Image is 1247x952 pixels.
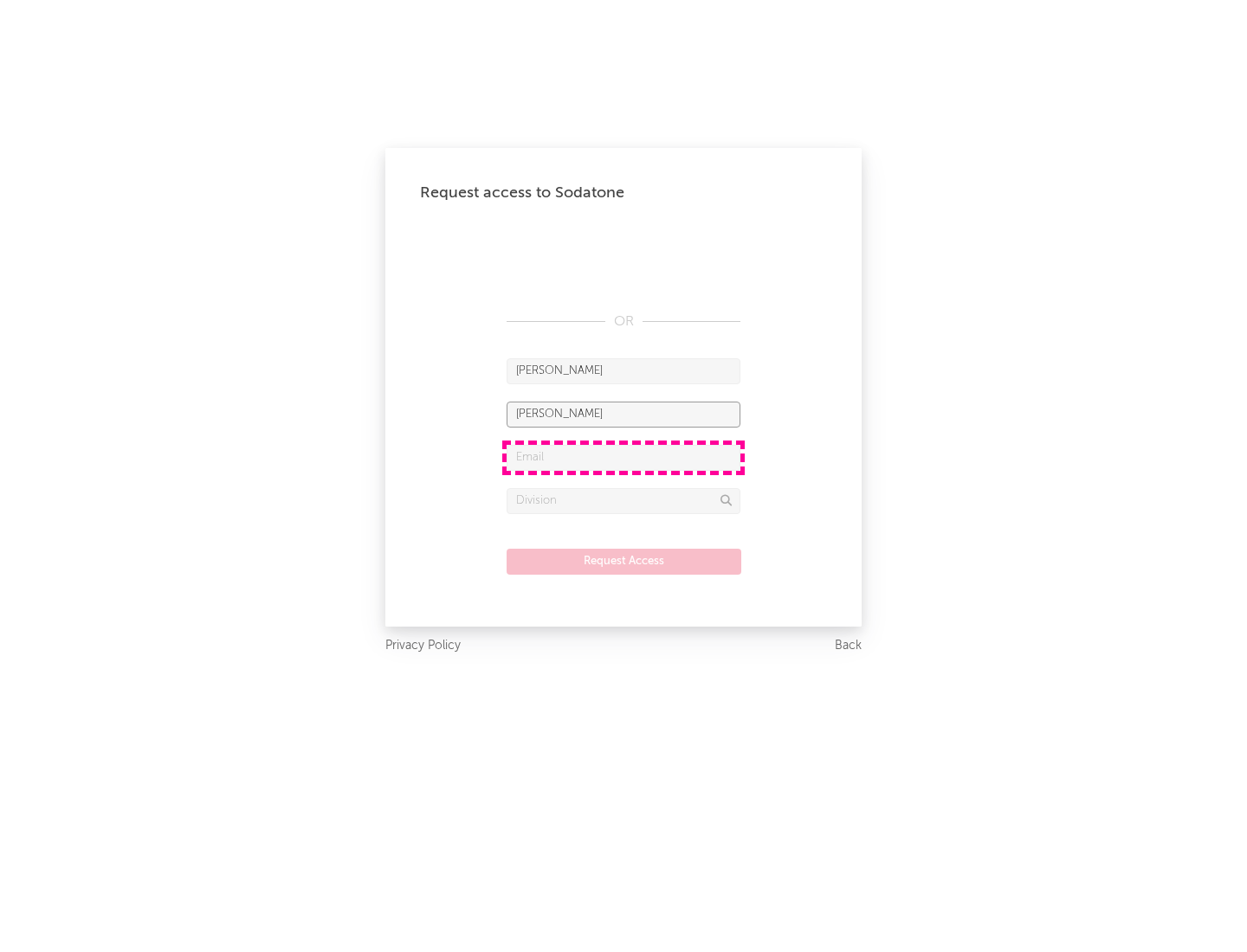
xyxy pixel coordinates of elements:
[835,635,862,657] a: Back
[507,402,740,428] input: Last Name
[507,358,740,384] input: First Name
[507,445,740,471] input: Email
[420,183,827,203] div: Request access to Sodatone
[507,312,740,332] div: OR
[507,488,740,514] input: Division
[385,635,461,657] a: Privacy Policy
[507,549,741,575] button: Request Access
